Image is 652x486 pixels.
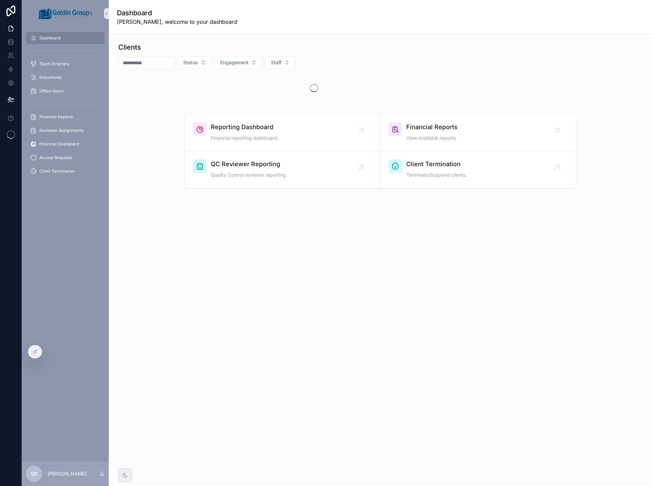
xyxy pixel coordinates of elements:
button: Select Button [177,56,212,69]
a: Financial Dashboard [26,138,105,150]
span: Financial Dashboard [39,141,79,147]
span: Staff [271,59,281,66]
h1: Clients [118,42,141,52]
a: Documents [26,71,105,84]
a: Financial Reports [26,111,105,123]
span: Team Directory [39,61,70,67]
span: Financial reporting dashboard. [211,135,279,141]
a: Reporting DashboardFinancial reporting dashboard. [185,114,380,151]
span: Financial Reports [406,122,458,132]
span: SK [31,470,38,478]
a: Financial ReportsView available reports. [380,114,576,151]
a: Office Hours [26,85,105,97]
a: Client TerminationTerminate/Suspend clients. [380,151,576,188]
span: View available reports. [406,135,458,141]
button: Select Button [265,56,295,69]
span: Reporting Dashboard [211,122,279,132]
span: Access Requests [39,155,72,160]
a: Client Termination [26,165,105,177]
span: Terminate/Suspend clients. [406,172,467,178]
span: Status [183,59,198,66]
button: Select Button [215,56,262,69]
span: Client Termination [406,159,467,169]
span: Office Hours [39,88,64,94]
span: Client Termination [39,169,75,174]
span: Documents [39,75,62,80]
span: Dashboard [39,35,61,41]
img: App logo [39,8,92,19]
a: Team Directory [26,58,105,70]
p: [PERSON_NAME] [48,470,87,477]
a: QC Reviewer ReportingQuality Control reviewer reporting [185,151,380,188]
span: Reviewer Assignments [39,128,83,133]
a: Dashboard [26,32,105,44]
a: Access Requests [26,152,105,164]
div: scrollable content [22,27,109,186]
span: Engagement [220,59,248,66]
span: Financial Reports [39,114,73,120]
h1: Dashboard [117,8,237,18]
a: Reviewer Assignments [26,124,105,137]
span: Quality Control reviewer reporting [211,172,286,178]
span: [PERSON_NAME], welcome to your dashboard [117,18,237,26]
span: QC Reviewer Reporting [211,159,286,169]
